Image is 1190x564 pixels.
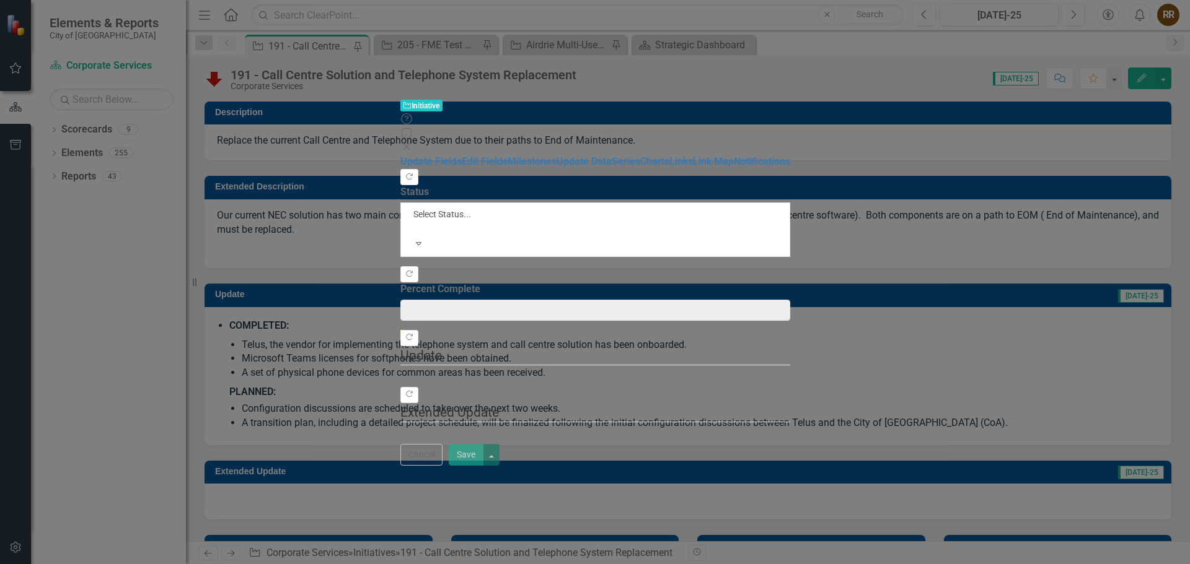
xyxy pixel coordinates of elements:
[400,100,443,111] span: Initiative
[612,155,640,167] a: Series
[508,155,557,167] a: Milestones
[400,155,462,167] a: Update Fields
[557,155,612,167] a: Update Data
[669,155,693,167] a: Links
[462,155,508,167] a: Edit Fields
[400,346,790,365] legend: Update
[413,208,777,220] div: Select Status...
[400,282,790,297] label: Percent Complete
[400,185,790,199] label: Status
[640,155,669,167] a: Charts
[693,155,734,167] a: Link Map
[400,403,790,422] legend: Extended Update
[734,155,790,167] a: Notifications
[449,444,483,466] button: Save
[400,444,443,466] button: Cancel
